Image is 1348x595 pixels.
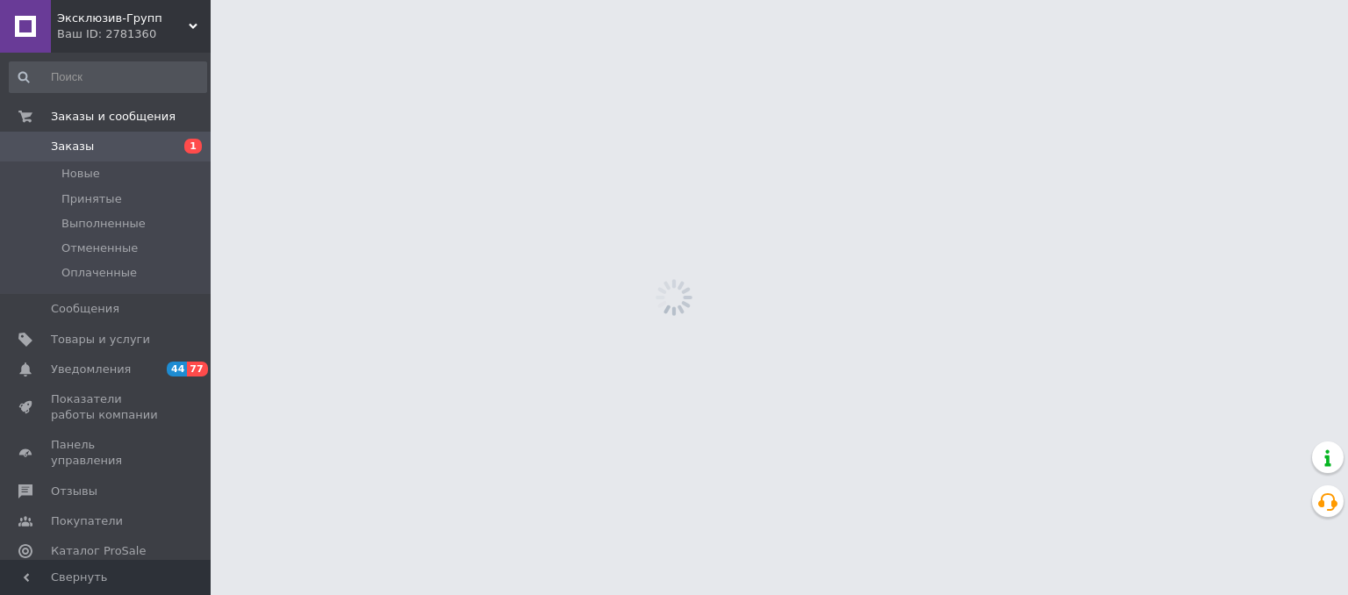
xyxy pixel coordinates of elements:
[61,240,138,256] span: Отмененные
[57,26,211,42] div: Ваш ID: 2781360
[51,484,97,499] span: Отзывы
[184,139,202,154] span: 1
[51,513,123,529] span: Покупатели
[51,437,162,469] span: Панель управления
[61,191,122,207] span: Принятые
[51,109,176,125] span: Заказы и сообщения
[167,362,187,376] span: 44
[51,543,146,559] span: Каталог ProSale
[51,332,150,348] span: Товары и услуги
[61,166,100,182] span: Новые
[187,362,207,376] span: 77
[51,362,131,377] span: Уведомления
[51,391,162,423] span: Показатели работы компании
[51,301,119,317] span: Сообщения
[61,265,137,281] span: Оплаченные
[57,11,189,26] span: Эксклюзив-Групп
[9,61,207,93] input: Поиск
[51,139,94,154] span: Заказы
[61,216,146,232] span: Выполненные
